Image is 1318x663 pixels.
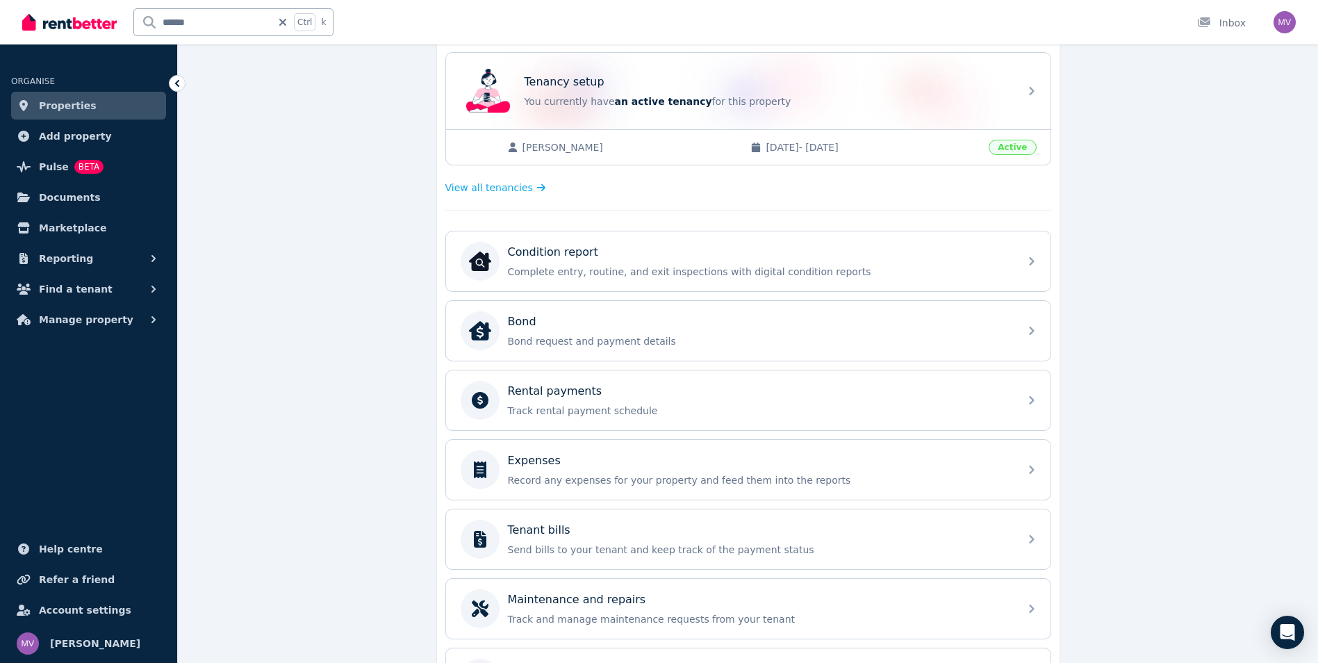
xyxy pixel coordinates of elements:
a: Help centre [11,535,166,563]
a: Account settings [11,596,166,624]
span: Pulse [39,158,69,175]
a: Tenant billsSend bills to your tenant and keep track of the payment status [446,509,1051,569]
p: Tenant bills [508,522,570,539]
a: Refer a friend [11,566,166,594]
span: ORGANISE [11,76,55,86]
span: View all tenancies [445,181,533,195]
a: Condition reportCondition reportComplete entry, routine, and exit inspections with digital condit... [446,231,1051,291]
button: Find a tenant [11,275,166,303]
img: Tenancy setup [466,69,511,113]
span: Manage property [39,311,133,328]
a: Tenancy setupTenancy setupYou currently havean active tenancyfor this property [446,53,1051,129]
span: Refer a friend [39,571,115,588]
img: RentBetter [22,12,117,33]
a: Rental paymentsTrack rental payment schedule [446,370,1051,430]
span: [PERSON_NAME] [522,140,737,154]
a: Documents [11,183,166,211]
a: Maintenance and repairsTrack and manage maintenance requests from your tenant [446,579,1051,639]
p: Record any expenses for your property and feed them into the reports [508,473,1011,487]
span: Ctrl [294,13,315,31]
a: Properties [11,92,166,120]
a: View all tenancies [445,181,546,195]
span: Help centre [39,541,103,557]
p: Rental payments [508,383,602,400]
a: BondBondBond request and payment details [446,301,1051,361]
p: Tenancy setup [525,74,604,90]
img: Marisa Vecchio [1274,11,1296,33]
p: Bond request and payment details [508,334,1011,348]
p: Bond [508,313,536,330]
a: PulseBETA [11,153,166,181]
div: Inbox [1197,16,1246,30]
span: Active [989,140,1036,155]
img: Condition report [469,250,491,272]
button: Manage property [11,306,166,334]
span: Reporting [39,250,93,267]
span: Marketplace [39,220,106,236]
p: Track and manage maintenance requests from your tenant [508,612,1011,626]
div: Open Intercom Messenger [1271,616,1304,649]
span: [DATE] - [DATE] [766,140,980,154]
a: Add property [11,122,166,150]
img: Marisa Vecchio [17,632,39,655]
span: Account settings [39,602,131,619]
img: Bond [469,320,491,342]
span: k [321,17,326,28]
span: BETA [74,160,104,174]
span: an active tenancy [615,96,712,107]
span: Documents [39,189,101,206]
p: Send bills to your tenant and keep track of the payment status [508,543,1011,557]
button: Reporting [11,245,166,272]
span: [PERSON_NAME] [50,635,140,652]
p: Track rental payment schedule [508,404,1011,418]
span: Add property [39,128,112,145]
a: ExpensesRecord any expenses for your property and feed them into the reports [446,440,1051,500]
p: Complete entry, routine, and exit inspections with digital condition reports [508,265,1011,279]
p: Condition report [508,244,598,261]
span: Find a tenant [39,281,113,297]
p: Maintenance and repairs [508,591,646,608]
p: You currently have for this property [525,95,1011,108]
a: Marketplace [11,214,166,242]
p: Expenses [508,452,561,469]
span: Properties [39,97,97,114]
